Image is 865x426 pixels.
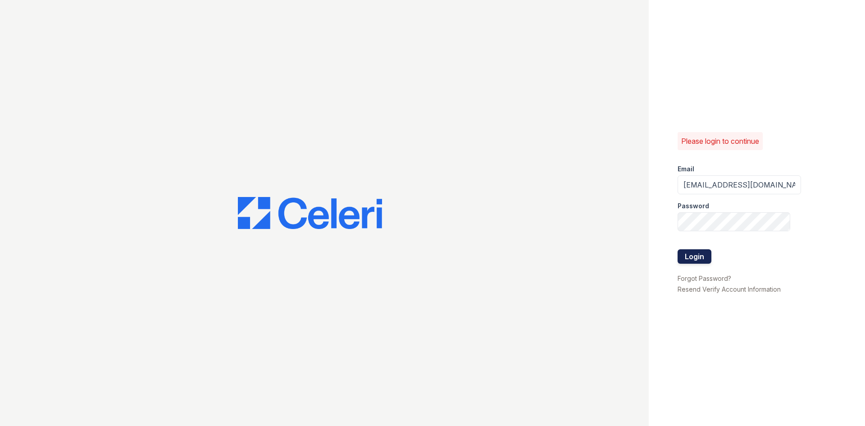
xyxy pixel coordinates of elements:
p: Please login to continue [681,136,759,147]
img: CE_Logo_Blue-a8612792a0a2168367f1c8372b55b34899dd931a85d93a1a3d3e32e68fde9ad4.png [238,197,382,229]
label: Email [678,165,694,174]
button: Login [678,249,711,264]
a: Forgot Password? [678,275,731,282]
label: Password [678,202,709,211]
a: Resend Verify Account Information [678,285,781,293]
